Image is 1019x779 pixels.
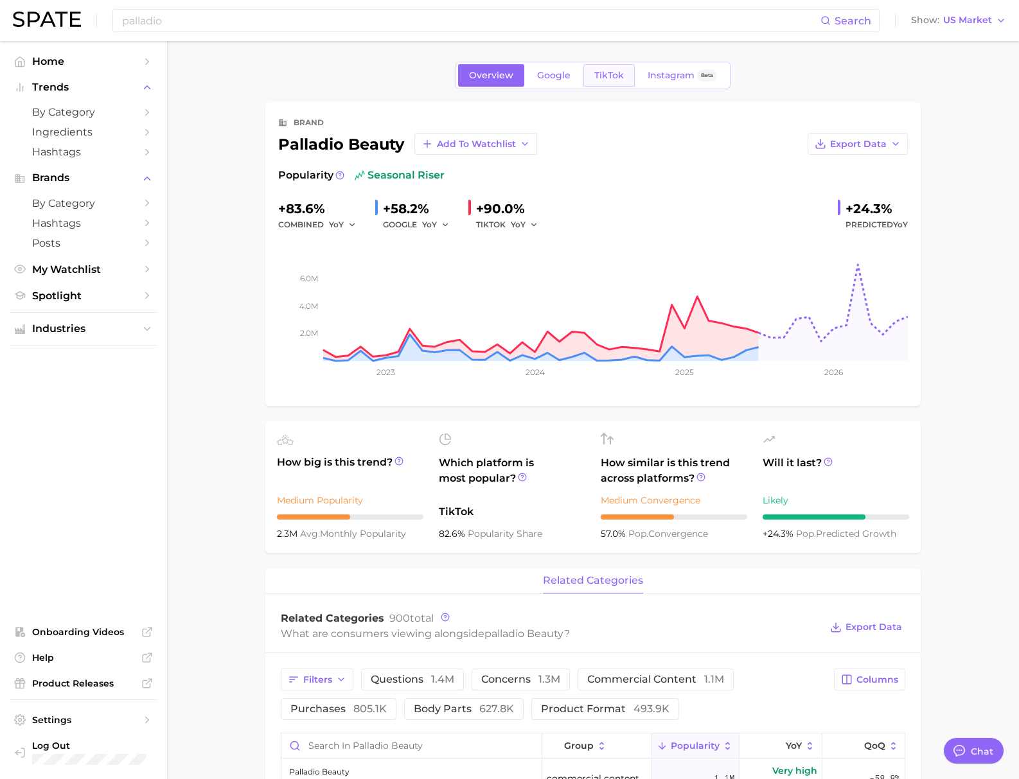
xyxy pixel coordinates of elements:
[10,142,157,162] a: Hashtags
[675,367,694,377] tspan: 2025
[511,219,526,230] span: YoY
[32,217,135,229] span: Hashtags
[740,733,822,758] button: YoY
[476,217,547,232] div: TIKTOK
[10,122,157,142] a: Ingredients
[32,237,135,249] span: Posts
[469,70,513,81] span: Overview
[422,217,450,232] button: YoY
[468,528,542,539] span: popularity share
[277,493,423,508] div: Medium Popularity
[32,263,135,276] span: My Watchlist
[808,133,908,155] button: Export Data
[542,733,651,758] button: group
[824,367,843,377] tspan: 2026
[830,139,887,150] span: Export Data
[10,233,157,253] a: Posts
[484,627,564,640] span: palladio beauty
[32,126,135,138] span: Ingredients
[383,198,458,219] div: +58.2%
[526,367,545,377] tspan: 2024
[704,673,724,685] span: 1.1m
[32,714,135,726] span: Settings
[637,64,728,87] a: InstagramBeta
[908,12,1009,29] button: ShowUS Market
[822,733,905,758] button: QoQ
[763,493,909,508] div: Likely
[278,168,333,183] span: Popularity
[634,703,669,715] span: 493.9k
[583,64,635,87] a: TikTok
[864,740,885,751] span: QoQ
[10,736,157,769] a: Log out. Currently logged in with e-mail leon@palladiobeauty.com.
[32,55,135,67] span: Home
[543,575,643,586] span: related categories
[32,626,135,638] span: Onboarding Videos
[121,10,820,31] input: Search here for a brand, industry, or ingredient
[10,102,157,122] a: by Category
[389,612,434,624] span: total
[628,528,648,539] abbr: popularity index
[541,704,669,714] span: product format
[32,652,135,663] span: Help
[10,193,157,213] a: by Category
[353,703,387,715] span: 805.1k
[422,219,437,230] span: YoY
[329,219,344,230] span: YoY
[32,197,135,209] span: by Category
[377,367,395,377] tspan: 2023
[601,455,747,486] span: How similar is this trend across platforms?
[32,82,135,93] span: Trends
[458,64,524,87] a: Overview
[10,648,157,667] a: Help
[329,217,357,232] button: YoY
[281,733,542,758] input: Search in palladio beauty
[32,290,135,302] span: Spotlight
[281,669,353,690] button: Filters
[772,763,817,778] span: Very high
[383,217,458,232] div: GOOGLE
[10,319,157,338] button: Industries
[290,704,387,714] span: purchases
[13,12,81,27] img: SPATE
[355,168,445,183] span: seasonal riser
[911,17,939,24] span: Show
[32,146,135,158] span: Hashtags
[476,198,547,219] div: +90.0%
[32,678,135,689] span: Product Releases
[10,78,157,97] button: Trends
[796,528,816,539] abbr: popularity index
[281,612,384,624] span: Related Categories
[389,612,410,624] span: 900
[32,740,149,751] span: Log Out
[281,625,820,642] div: What are consumers viewing alongside ?
[439,455,585,498] span: Which platform is most popular?
[10,622,157,642] a: Onboarding Videos
[601,514,747,520] div: 5 / 10
[671,740,720,751] span: Popularity
[796,528,896,539] span: predicted growth
[652,733,740,758] button: Popularity
[355,170,365,180] img: seasonal riser
[414,704,514,714] span: body parts
[10,674,157,693] a: Product Releases
[763,514,909,520] div: 7 / 10
[511,217,538,232] button: YoY
[763,528,796,539] span: +24.3%
[10,168,157,188] button: Brands
[278,198,365,219] div: +83.6%
[943,17,992,24] span: US Market
[526,64,581,87] a: Google
[439,528,468,539] span: 82.6%
[277,455,423,486] span: How big is this trend?
[846,622,902,633] span: Export Data
[835,15,871,27] span: Search
[648,70,695,81] span: Instagram
[827,618,905,636] button: Export Data
[786,740,802,751] span: YoY
[601,493,747,508] div: Medium Convergence
[594,70,624,81] span: TikTok
[564,740,594,751] span: group
[893,220,908,229] span: YoY
[628,528,708,539] span: convergence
